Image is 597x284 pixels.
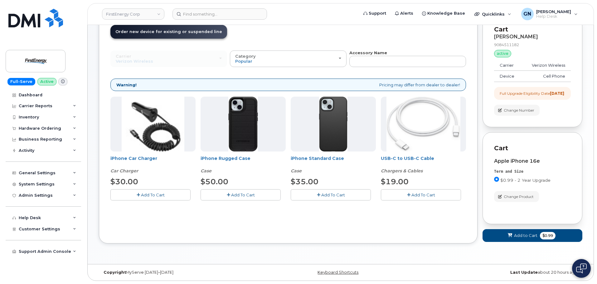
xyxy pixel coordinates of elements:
a: iPhone Rugged Case [201,156,250,161]
span: [PERSON_NAME] [536,9,571,14]
button: Change Product [494,191,539,202]
div: Term and Size [494,169,571,174]
span: GN [523,10,531,18]
strong: Warning! [116,82,137,88]
strong: Copyright [104,270,126,275]
span: Add To Cart [141,192,165,197]
em: Car Charger [110,168,138,174]
span: Add To Cart [231,192,255,197]
td: Carrier [494,60,522,71]
span: $35.00 [291,177,318,186]
em: Case [291,168,302,174]
button: Add To Cart [201,189,281,200]
img: Symmetry.jpg [319,97,347,152]
div: 9084511182 [494,42,571,47]
div: iPhone Car Charger [110,155,196,174]
a: FirstEnergy Corp [102,8,164,20]
span: Add To Cart [321,192,345,197]
a: Alerts [391,7,418,20]
span: Order new device for existing or suspended line [115,29,222,34]
img: Open chat [576,263,587,273]
p: Cart [494,25,571,34]
a: USB-C to USB-C Cable [381,156,434,161]
a: Keyboard Shortcuts [318,270,358,275]
div: Apple iPhone 16e [494,158,571,164]
img: Defender.jpg [228,97,258,152]
td: Cell Phone [522,71,571,82]
button: Category Popular [230,51,347,67]
td: Device [494,71,522,82]
span: Help Desk [536,14,571,19]
button: Add To Cart [291,189,371,200]
span: Change Product [504,194,534,200]
a: iPhone Car Charger [110,156,157,161]
span: $19.00 [381,177,409,186]
button: Add To Cart [381,189,461,200]
span: Quicklinks [482,12,505,17]
div: Quicklinks [470,8,516,20]
span: $0.99 - 2 Year Upgrade [500,178,551,183]
div: [PERSON_NAME] [494,34,571,40]
span: Add to Cart [514,233,537,238]
span: Category [235,54,256,59]
div: Pricing may differ from dealer to dealer! [110,79,466,91]
span: Alerts [400,10,413,17]
span: $50.00 [201,177,228,186]
input: $0.99 - 2 Year Upgrade [494,177,499,182]
span: $30.00 [110,177,138,186]
span: Change Number [504,108,534,113]
em: Case [201,168,211,174]
img: iphonesecg.jpg [122,97,184,152]
span: Add To Cart [411,192,435,197]
div: iPhone Standard Case [291,155,376,174]
td: Verizon Wireless [522,60,571,71]
span: $0.99 [540,232,556,239]
strong: Accessory Name [349,50,387,55]
div: iPhone Rugged Case [201,155,286,174]
p: Cart [494,144,571,153]
strong: Last Update [510,270,538,275]
button: Add to Cart $0.99 [483,229,582,242]
input: Find something... [172,8,267,20]
div: USB-C to USB-C Cable [381,155,466,174]
div: Geoffrey Newport [517,8,582,20]
div: active [494,50,511,57]
span: Knowledge Base [427,10,465,17]
button: Add To Cart [110,189,191,200]
div: Full Upgrade Eligibility Date [500,91,564,96]
a: iPhone Standard Case [291,156,344,161]
a: Knowledge Base [418,7,469,20]
div: MyServe [DATE]–[DATE] [99,270,260,275]
a: Support [359,7,391,20]
img: USB-C.jpg [386,97,460,152]
span: Support [369,10,386,17]
em: Chargers & Cables [381,168,423,174]
strong: [DATE] [550,91,564,96]
button: Change Number [494,105,540,116]
div: about 20 hours ago [421,270,582,275]
span: Popular [235,59,252,64]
